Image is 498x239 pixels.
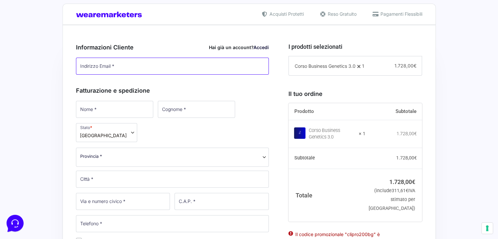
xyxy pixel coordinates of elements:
input: C.A.P. * [175,193,269,210]
p: Messaggi [57,188,74,194]
button: Messaggi [46,179,86,194]
th: Subtotale [365,103,422,120]
span: Stato [76,123,137,142]
h3: Il tuo ordine [288,89,422,98]
span: € [413,63,416,68]
button: Aiuto [85,179,126,194]
h3: I prodotti selezionati [288,42,422,51]
img: dark [21,37,34,50]
span: Reso Gratuito [326,10,357,17]
span: Provincia * [80,153,102,160]
span: € [414,155,416,160]
p: Home [20,188,31,194]
img: Corso Business Genetics 3.0 [294,127,305,139]
input: Cerca un articolo... [15,95,107,102]
span: Provincia [76,148,269,167]
span: Acquisti Protetti [268,10,304,17]
span: € [414,131,416,136]
span: 311,61 [392,188,408,193]
bdi: 1.728,00 [396,131,416,136]
th: Prodotto [288,103,365,120]
th: Subtotale [288,148,365,169]
input: Nome * [76,101,153,118]
span: Italia [80,132,127,139]
input: Telefono * [76,215,269,232]
h3: Informazioni Cliente [76,43,269,52]
span: € [406,188,408,193]
p: Aiuto [101,188,110,194]
h2: Ciao da Marketers 👋 [5,5,110,16]
span: Corso Business Genetics 3.0 [294,63,355,69]
input: Città * [76,171,269,188]
span: € [412,178,415,185]
span: 1.728,00 [394,63,416,68]
button: Home [5,179,46,194]
input: Via e numero civico * [76,193,170,210]
button: Inizia una conversazione [10,55,120,68]
span: 1 [362,63,364,69]
input: Indirizzo Email * [76,58,269,75]
span: Le tue conversazioni [10,26,56,31]
bdi: 1.728,00 [389,178,415,185]
input: Cognome * [158,101,235,118]
th: Totale [288,169,365,221]
small: (include IVA stimato per [GEOGRAPHIC_DATA]) [369,188,415,211]
iframe: Customerly Messenger Launcher [5,213,25,233]
button: Le tue preferenze relative al consenso per le tecnologie di tracciamento [482,223,493,234]
a: Apri Centro Assistenza [70,81,120,86]
span: Trova una risposta [10,81,51,86]
strong: × 1 [359,131,365,137]
h3: Fatturazione e spedizione [76,86,269,95]
img: dark [10,37,24,50]
span: Inizia una conversazione [43,59,97,64]
a: Accedi [253,45,269,50]
bdi: 1.728,00 [396,155,416,160]
span: Pagamenti Flessibili [379,10,422,17]
img: dark [31,37,45,50]
div: Hai già un account? [209,44,269,51]
div: Corso Business Genetics 3.0 [309,127,355,140]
